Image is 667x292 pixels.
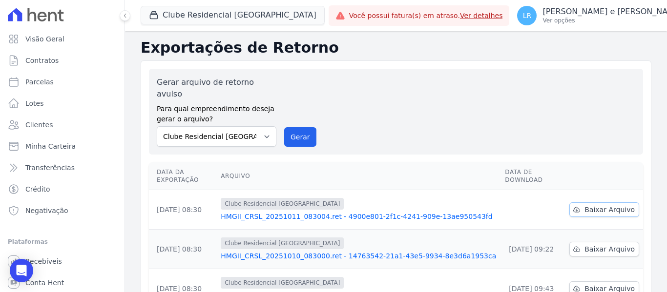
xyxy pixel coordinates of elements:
[25,98,44,108] span: Lotes
[157,100,276,124] label: Para qual empreendimento deseja gerar o arquivo?
[25,34,64,44] span: Visão Geral
[25,56,59,65] span: Contratos
[25,77,54,87] span: Parcelas
[569,202,639,217] a: Baixar Arquivo
[569,242,639,256] a: Baixar Arquivo
[4,29,121,49] a: Visão Geral
[157,77,276,100] label: Gerar arquivo de retorno avulso
[4,94,121,113] a: Lotes
[4,252,121,271] a: Recebíveis
[25,278,64,288] span: Conta Hent
[25,184,50,194] span: Crédito
[221,251,497,261] a: HMGII_CRSL_20251010_083000.ret - 14763542-21a1-43e5-9934-8e3d6a1953ca
[217,162,501,190] th: Arquivo
[4,72,121,92] a: Parcelas
[501,230,565,269] td: [DATE] 09:22
[10,259,33,282] div: Open Intercom Messenger
[584,205,635,214] span: Baixar Arquivo
[501,162,565,190] th: Data de Download
[25,206,68,215] span: Negativação
[141,6,325,24] button: Clube Residencial [GEOGRAPHIC_DATA]
[149,190,217,230] td: [DATE] 08:30
[4,136,121,156] a: Minha Carteira
[25,120,53,130] span: Clientes
[4,201,121,220] a: Negativação
[25,163,75,173] span: Transferências
[149,230,217,269] td: [DATE] 08:30
[523,12,532,19] span: LR
[149,162,217,190] th: Data da Exportação
[25,141,76,151] span: Minha Carteira
[4,115,121,135] a: Clientes
[221,198,344,210] span: Clube Residencial [GEOGRAPHIC_DATA]
[460,12,503,19] a: Ver detalhes
[141,39,651,57] h2: Exportações de Retorno
[8,236,117,248] div: Plataformas
[4,158,121,177] a: Transferências
[4,51,121,70] a: Contratos
[4,179,121,199] a: Crédito
[221,277,344,289] span: Clube Residencial [GEOGRAPHIC_DATA]
[221,212,497,221] a: HMGII_CRSL_20251011_083004.ret - 4900e801-2f1c-4241-909e-13ae950543fd
[284,127,316,147] button: Gerar
[349,11,503,21] span: Você possui fatura(s) em atraso.
[25,256,62,266] span: Recebíveis
[221,237,344,249] span: Clube Residencial [GEOGRAPHIC_DATA]
[584,244,635,254] span: Baixar Arquivo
